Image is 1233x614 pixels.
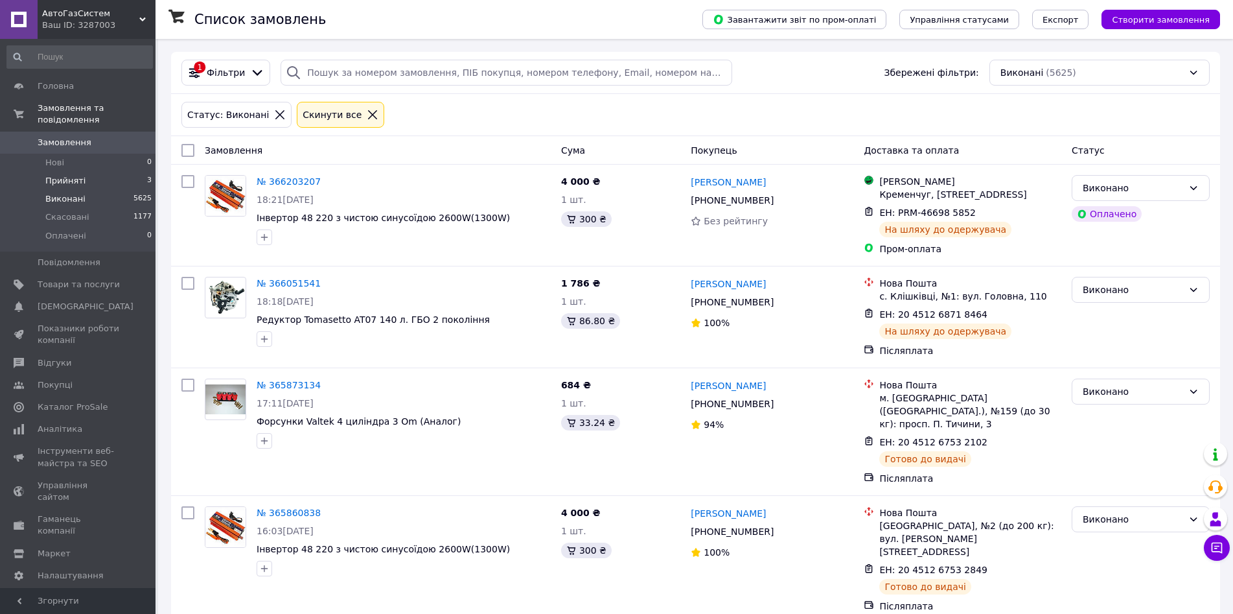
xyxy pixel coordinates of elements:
[257,380,321,390] a: № 365873134
[1072,206,1142,222] div: Оплачено
[257,508,321,518] a: № 365860838
[879,392,1061,431] div: м. [GEOGRAPHIC_DATA] ([GEOGRAPHIC_DATA].), №159 (до 30 кг): просп. П. Тичини, 3
[879,600,1061,613] div: Післяплата
[257,416,461,427] span: Форсунки Valtek 4 циліндра 3 Om (Аналог)
[207,66,245,79] span: Фільтри
[147,175,152,187] span: 3
[38,480,120,503] span: Управління сайтом
[205,175,246,217] a: Фото товару
[561,380,591,390] span: 684 ₴
[879,222,1011,237] div: На шляху до одержувача
[205,507,246,547] img: Фото товару
[205,379,246,420] a: Фото товару
[879,565,987,575] span: ЕН: 20 4512 6753 2849
[688,191,776,209] div: [PHONE_NUMBER]
[257,296,314,307] span: 18:18[DATE]
[879,472,1061,485] div: Післяплата
[691,145,737,156] span: Покупець
[688,293,776,311] div: [PHONE_NUMBER]
[704,318,730,328] span: 100%
[704,216,768,226] span: Без рейтингу
[257,314,490,325] a: Редуктор Tomasetto AT07 140 л. ГБО 2 покоління
[1072,145,1105,156] span: Статус
[561,398,586,408] span: 1 шт.
[561,176,601,187] span: 4 000 ₴
[879,344,1061,357] div: Післяплата
[1046,67,1076,78] span: (5625)
[879,506,1061,519] div: Нова Пошта
[42,19,156,31] div: Ваш ID: 3287003
[38,514,120,537] span: Гаманець компанії
[1043,15,1079,25] span: Експорт
[38,301,133,313] span: [DEMOGRAPHIC_DATA]
[879,242,1061,255] div: Пром-оплата
[257,195,314,205] span: 18:21[DATE]
[205,384,246,415] img: Фото товару
[691,507,766,520] a: [PERSON_NAME]
[561,526,586,536] span: 1 шт.
[38,445,120,469] span: Інструменти веб-майстра та SEO
[257,544,510,554] a: Інвертор 48 220 з чистою синусоїдою 2600W(1300W)
[1083,283,1183,297] div: Виконано
[691,176,766,189] a: [PERSON_NAME]
[45,175,86,187] span: Прийняті
[713,14,876,25] span: Завантажити звіт по пром-оплаті
[884,66,978,79] span: Збережені фільтри:
[205,506,246,548] a: Фото товару
[1101,10,1220,29] button: Створити замовлення
[257,176,321,187] a: № 366203207
[561,543,612,558] div: 300 ₴
[561,278,601,289] span: 1 786 ₴
[704,419,724,430] span: 94%
[879,451,971,467] div: Готово до видачі
[185,108,271,122] div: Статус: Виконані
[879,579,971,595] div: Готово до видачі
[38,401,108,413] span: Каталог ProSale
[864,145,959,156] span: Доставка та оплата
[38,357,71,369] span: Відгуки
[257,213,510,223] a: Інвертор 48 220 з чистою синусоїдою 2600W(1300W)
[205,176,246,216] img: Фото товару
[561,296,586,307] span: 1 шт.
[205,280,246,315] img: Фото товару
[42,8,139,19] span: АвтоГазСистем
[879,175,1061,188] div: [PERSON_NAME]
[561,313,620,329] div: 86.80 ₴
[561,145,585,156] span: Cума
[45,230,86,242] span: Оплачені
[205,145,262,156] span: Замовлення
[879,519,1061,558] div: [GEOGRAPHIC_DATA], №2 (до 200 кг): вул. [PERSON_NAME][STREET_ADDRESS]
[561,195,586,205] span: 1 шт.
[133,193,152,205] span: 5625
[688,523,776,541] div: [PHONE_NUMBER]
[879,277,1061,290] div: Нова Пошта
[691,379,766,392] a: [PERSON_NAME]
[691,277,766,290] a: [PERSON_NAME]
[1204,535,1230,561] button: Чат з покупцем
[38,102,156,126] span: Замовлення та повідомлення
[281,60,732,86] input: Пошук за номером замовлення, ПІБ покупця, номером телефону, Email, номером накладної
[1032,10,1089,29] button: Експорт
[879,188,1061,201] div: Кременчуг, [STREET_ADDRESS]
[1089,14,1220,24] a: Створити замовлення
[205,277,246,318] a: Фото товару
[38,137,91,148] span: Замовлення
[1083,384,1183,399] div: Виконано
[38,257,100,268] span: Повідомлення
[45,193,86,205] span: Виконані
[147,157,152,169] span: 0
[38,279,120,290] span: Товари та послуги
[6,45,153,69] input: Пошук
[688,395,776,413] div: [PHONE_NUMBER]
[879,290,1061,303] div: с. Клішківці, №1: вул. Головна, 110
[257,526,314,536] span: 16:03[DATE]
[1112,15,1210,25] span: Створити замовлення
[194,12,326,27] h1: Список замовлень
[257,278,321,289] a: № 366051541
[1083,512,1183,526] div: Виконано
[561,508,601,518] span: 4 000 ₴
[879,309,987,320] span: ЕН: 20 4512 6871 8464
[910,15,1009,25] span: Управління статусами
[38,379,73,391] span: Покупці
